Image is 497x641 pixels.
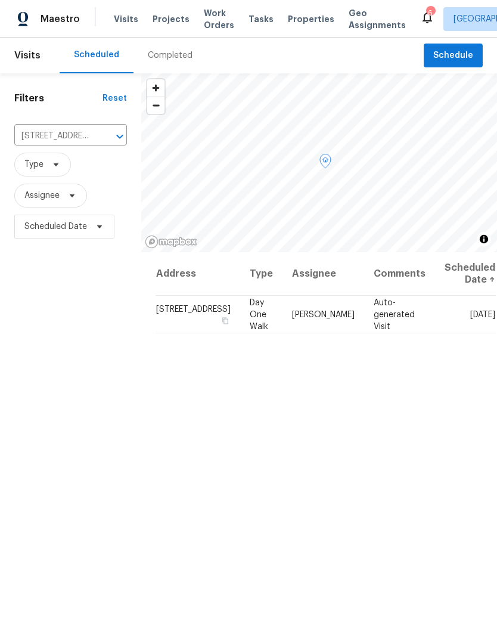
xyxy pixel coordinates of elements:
span: Schedule [433,48,473,63]
span: [DATE] [470,310,495,318]
button: Schedule [424,44,483,68]
div: Completed [148,49,192,61]
button: Zoom out [147,97,164,114]
th: Assignee [282,252,364,296]
span: [STREET_ADDRESS] [156,305,231,313]
span: [PERSON_NAME] [292,310,355,318]
span: Visits [14,42,41,69]
th: Address [156,252,240,296]
div: Map marker [319,154,331,172]
span: Assignee [24,190,60,202]
div: Scheduled [74,49,119,61]
span: Scheduled Date [24,221,87,233]
a: Mapbox homepage [145,235,197,249]
button: Toggle attribution [477,232,491,246]
span: Toggle attribution [480,233,487,246]
span: Visits [114,13,138,25]
span: Day One Walk [250,298,268,330]
span: Auto-generated Visit [374,298,415,330]
span: Projects [153,13,190,25]
input: Search for an address... [14,127,94,145]
div: 6 [426,7,434,19]
span: Geo Assignments [349,7,406,31]
h1: Filters [14,92,102,104]
th: Type [240,252,282,296]
button: Copy Address [220,315,231,326]
button: Open [111,128,128,145]
th: Scheduled Date ↑ [435,252,496,296]
th: Comments [364,252,435,296]
span: Properties [288,13,334,25]
button: Zoom in [147,79,164,97]
span: Maestro [41,13,80,25]
div: Reset [102,92,127,104]
span: Tasks [248,15,274,23]
span: Work Orders [204,7,234,31]
span: Type [24,159,44,171]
